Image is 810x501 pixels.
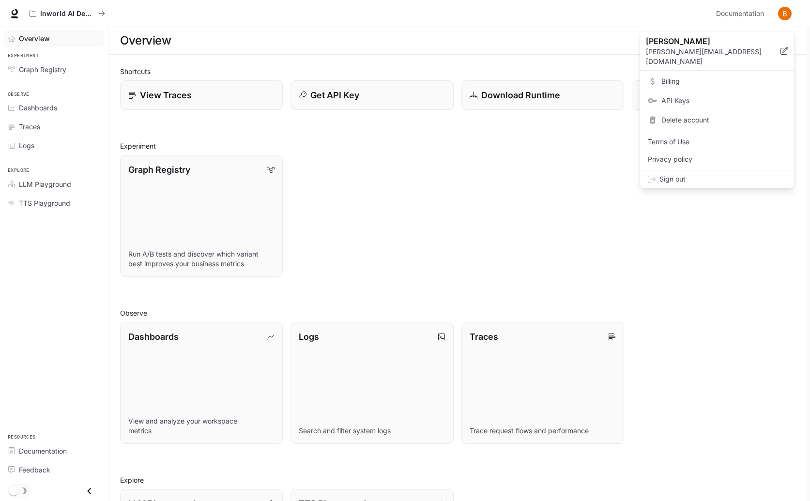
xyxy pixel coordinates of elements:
a: API Keys [642,92,792,109]
a: Privacy policy [642,151,792,168]
span: API Keys [661,96,786,106]
span: Billing [661,76,786,86]
span: Delete account [661,115,786,125]
a: Terms of Use [642,133,792,151]
span: Privacy policy [648,154,786,164]
div: Delete account [642,111,792,129]
span: Sign out [659,174,786,184]
a: Billing [642,73,792,90]
p: [PERSON_NAME] [646,35,765,47]
span: Terms of Use [648,137,786,147]
div: [PERSON_NAME][PERSON_NAME][EMAIL_ADDRESS][DOMAIN_NAME] [640,31,794,71]
div: Sign out [640,170,794,188]
p: [PERSON_NAME][EMAIL_ADDRESS][DOMAIN_NAME] [646,47,780,66]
